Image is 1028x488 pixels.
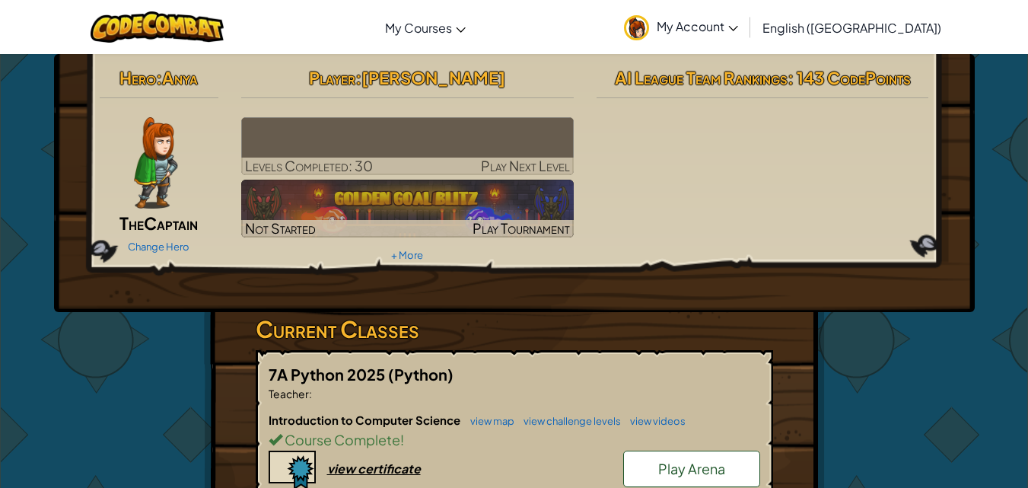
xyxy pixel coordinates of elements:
[622,415,686,427] a: view videos
[624,15,649,40] img: avatar
[269,461,421,477] a: view certificate
[269,413,463,427] span: Introduction to Computer Science
[91,11,224,43] img: CodeCombat logo
[355,67,361,88] span: :
[361,67,505,88] span: [PERSON_NAME]
[481,157,570,174] span: Play Next Level
[473,219,570,237] span: Play Tournament
[119,67,156,88] span: Hero
[256,312,773,346] h3: Current Classes
[309,387,312,400] span: :
[327,461,421,477] div: view certificate
[657,18,738,34] span: My Account
[400,431,404,448] span: !
[241,117,574,175] a: Play Next Level
[658,460,725,477] span: Play Arena
[391,249,423,261] a: + More
[377,7,473,48] a: My Courses
[309,67,355,88] span: Player
[385,20,452,36] span: My Courses
[755,7,949,48] a: English ([GEOGRAPHIC_DATA])
[156,67,162,88] span: :
[134,117,177,209] img: captain-pose.png
[615,67,788,88] span: AI League Team Rankings
[241,180,574,238] a: Not StartedPlay Tournament
[762,20,941,36] span: English ([GEOGRAPHIC_DATA])
[388,365,454,384] span: (Python)
[119,212,144,234] span: The
[463,415,514,427] a: view map
[144,212,198,234] span: Captain
[269,365,388,384] span: 7A Python 2025
[616,3,746,51] a: My Account
[788,67,911,88] span: : 143 CodePoints
[516,415,621,427] a: view challenge levels
[245,157,373,174] span: Levels Completed: 30
[282,431,400,448] span: Course Complete
[162,67,198,88] span: Anya
[128,241,189,253] a: Change Hero
[241,180,574,238] img: Golden Goal
[245,219,316,237] span: Not Started
[269,387,309,400] span: Teacher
